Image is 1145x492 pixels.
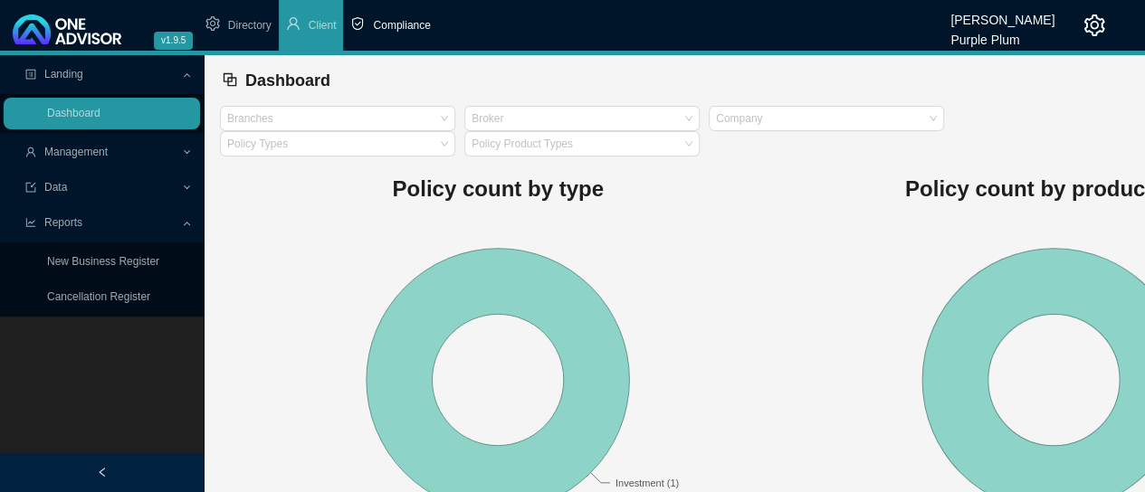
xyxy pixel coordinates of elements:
span: Compliance [373,19,430,32]
span: left [97,467,108,478]
span: Client [309,19,337,32]
span: setting [1083,14,1105,36]
span: user [286,16,301,31]
div: [PERSON_NAME] [950,5,1054,24]
span: block [222,71,238,88]
span: Reports [44,216,82,229]
span: profile [25,69,36,80]
span: Dashboard [245,71,330,90]
span: v1.9.5 [154,32,193,50]
a: Dashboard [47,107,100,119]
span: user [25,147,36,157]
span: setting [205,16,220,31]
span: safety [350,16,365,31]
span: Directory [228,19,272,32]
span: import [25,182,36,193]
a: Cancellation Register [47,290,150,303]
span: Landing [44,68,83,80]
div: Purple Plum [950,24,1054,44]
span: Data [44,181,67,194]
a: New Business Register [47,255,159,268]
span: Management [44,146,108,158]
h1: Policy count by type [220,171,776,207]
text: Investment (1) [615,478,679,488]
img: 2df55531c6924b55f21c4cf5d4484680-logo-light.svg [13,14,121,44]
span: line-chart [25,217,36,228]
